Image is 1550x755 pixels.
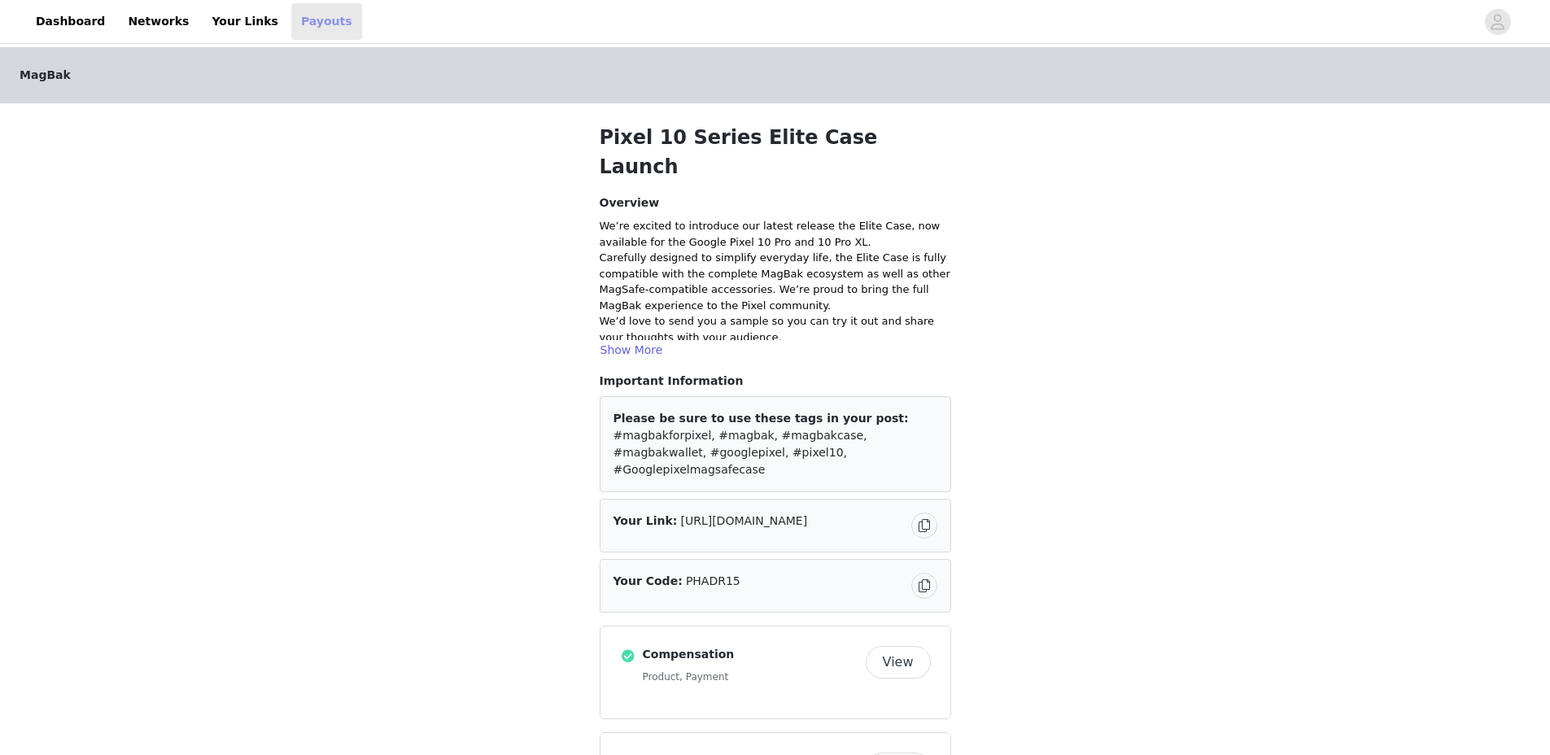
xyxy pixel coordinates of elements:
span: [URL][DOMAIN_NAME] [680,514,807,527]
a: Payouts [291,3,362,40]
a: Networks [118,3,199,40]
span: #magbakforpixel, #magbak, #magbakcase, #magbakwallet, #googlepixel, #pixel10, #Googlepixelmagsafe... [613,429,867,476]
a: Your Links [202,3,288,40]
button: Show More [600,340,664,360]
p: Important Information [600,373,951,390]
p: We’d love to send you a sample so you can try it out and share your thoughts with your audience. [600,313,951,345]
span: Your Link: [613,514,678,527]
span: PHADR15 [686,574,740,587]
p: Carefully designed to simplify everyday life, the Elite Case is fully compatible with the complet... [600,250,951,313]
div: avatar [1490,9,1505,35]
a: View [866,657,931,669]
h4: Compensation [643,646,859,663]
span: Your Code: [613,574,683,587]
span: Please be sure to use these tags in your post: [613,412,909,425]
p: We’re excited to introduce our latest release the Elite Case, now available for the Google Pixel ... [600,218,951,250]
div: Compensation [600,626,951,719]
span: MagBak [20,67,71,84]
button: View [866,646,931,679]
h5: Product, Payment [643,670,859,684]
h4: Overview [600,194,951,212]
a: Dashboard [26,3,115,40]
h1: Pixel 10 Series Elite Case Launch [600,123,951,181]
